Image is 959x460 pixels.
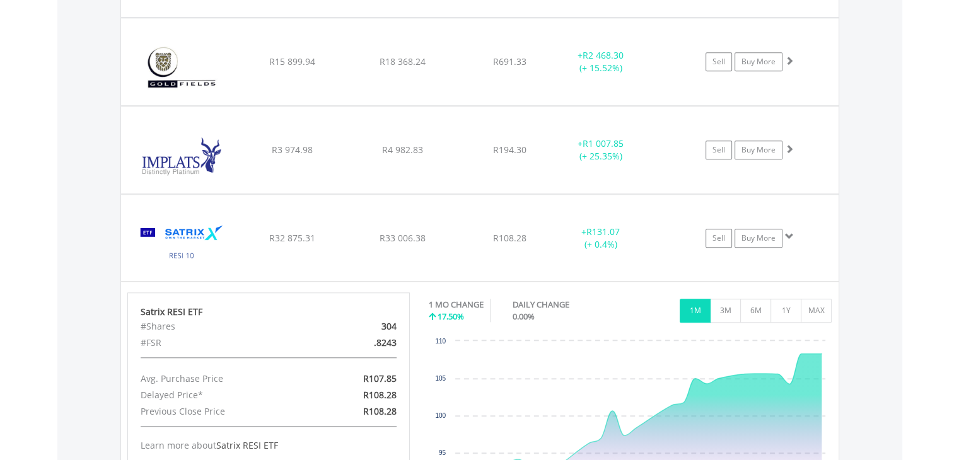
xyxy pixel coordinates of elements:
[435,375,446,382] text: 105
[363,389,397,401] span: R108.28
[554,137,649,163] div: + (+ 25.35%)
[706,141,732,159] a: Sell
[735,229,782,248] a: Buy More
[439,449,446,456] text: 95
[127,210,236,278] img: EQU.ZA.STXRES.png
[438,311,464,322] span: 17.50%
[127,122,236,190] img: EQU.ZA.IMP.png
[314,335,405,351] div: .8243
[706,229,732,248] a: Sell
[141,306,397,318] div: Satrix RESI ETF
[583,49,624,61] span: R2 468.30
[269,232,315,244] span: R32 875.31
[363,372,397,384] span: R107.85
[710,299,741,323] button: 3M
[380,232,426,244] span: R33 006.38
[127,34,236,102] img: EQU.ZA.GFI.png
[131,403,315,420] div: Previous Close Price
[493,55,526,67] span: R691.33
[131,387,315,403] div: Delayed Price*
[380,55,426,67] span: R18 368.24
[363,405,397,417] span: R108.28
[493,144,526,156] span: R194.30
[554,226,649,251] div: + (+ 0.4%)
[141,439,397,452] div: Learn more about
[735,52,782,71] a: Buy More
[382,144,423,156] span: R4 982.83
[493,232,526,244] span: R108.28
[586,226,620,238] span: R131.07
[706,52,732,71] a: Sell
[269,55,315,67] span: R15 899.94
[131,371,315,387] div: Avg. Purchase Price
[801,299,832,323] button: MAX
[272,144,313,156] span: R3 974.98
[131,318,315,335] div: #Shares
[314,318,405,335] div: 304
[583,137,624,149] span: R1 007.85
[770,299,801,323] button: 1Y
[735,141,782,159] a: Buy More
[513,299,613,311] div: DAILY CHANGE
[131,335,315,351] div: #FSR
[680,299,711,323] button: 1M
[513,311,535,322] span: 0.00%
[435,338,446,345] text: 110
[435,412,446,419] text: 100
[216,439,278,451] span: Satrix RESI ETF
[429,299,484,311] div: 1 MO CHANGE
[740,299,771,323] button: 6M
[554,49,649,74] div: + (+ 15.52%)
